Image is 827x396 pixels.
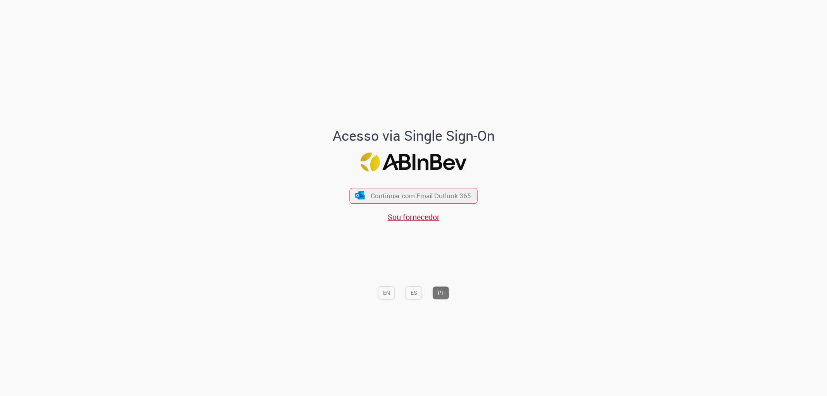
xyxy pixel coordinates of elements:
h1: Acesso via Single Sign-On [306,128,521,144]
button: ícone Azure/Microsoft 360 Continuar com Email Outlook 365 [350,188,478,204]
img: ícone Azure/Microsoft 360 [354,191,365,199]
button: EN [378,286,395,299]
a: Sou fornecedor [388,212,440,222]
button: ES [406,286,422,299]
img: Logo ABInBev [361,153,467,172]
span: Continuar com Email Outlook 365 [371,191,471,200]
button: PT [433,286,449,299]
